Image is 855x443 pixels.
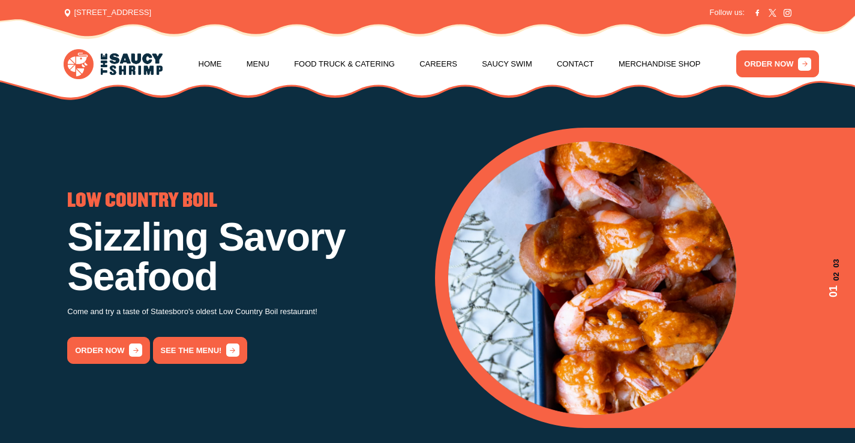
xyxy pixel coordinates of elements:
span: 03 [826,259,842,267]
h1: Sizzling Savory Seafood [67,218,419,297]
span: 02 [826,272,842,281]
a: Food Truck & Catering [294,41,395,87]
a: ORDER NOW [736,50,819,77]
a: Menu [247,41,269,87]
span: 01 [826,285,842,297]
span: Follow us: [710,7,745,19]
img: Banner Image [448,141,736,415]
p: Come and try a taste of Statesboro's oldest Low Country Boil restaurant! [67,305,419,319]
a: See the menu! [153,337,247,364]
div: 3 / 3 [67,192,419,364]
a: Saucy Swim [482,41,532,87]
span: LOW COUNTRY BOIL [67,192,217,210]
a: order now [67,337,150,364]
a: Careers [419,41,457,87]
a: Home [199,41,222,87]
a: Merchandise Shop [619,41,701,87]
a: Contact [557,41,594,87]
span: [STREET_ADDRESS] [64,7,151,19]
img: logo [64,49,163,79]
div: 1 / 3 [448,141,841,415]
